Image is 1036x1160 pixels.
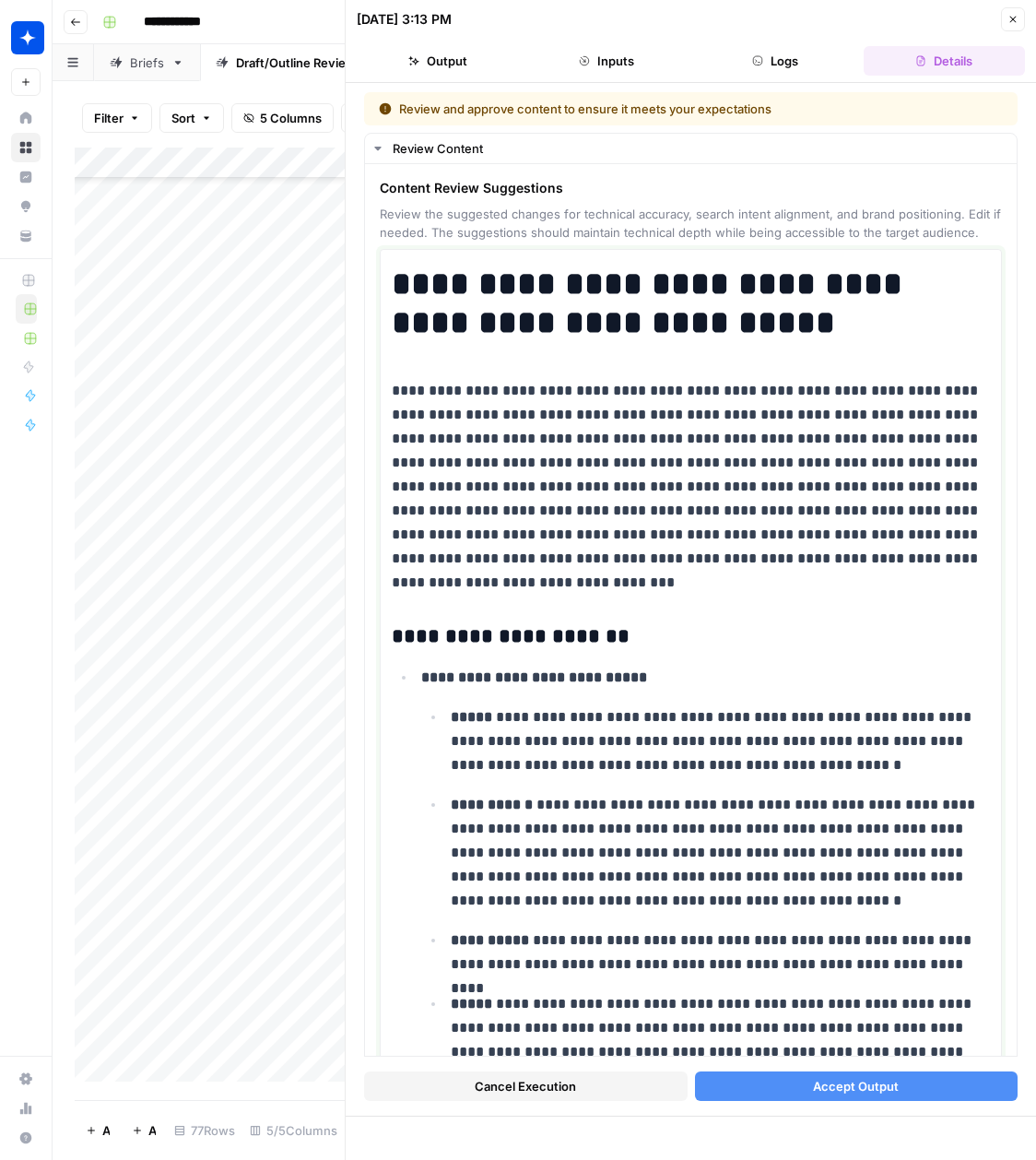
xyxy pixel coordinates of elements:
[380,205,1002,242] span: Review the suggested changes for technical accuracy, search intent alignment, and brand positioni...
[11,1064,41,1094] a: Settings
[167,1116,242,1145] div: 77 Rows
[75,1116,121,1145] button: Add Row
[231,103,334,133] button: 5 Columns
[11,162,41,192] a: Insights
[365,134,1017,163] button: Review Content
[236,53,362,72] div: Draft/Outline Reviews
[813,1077,899,1095] span: Accept Output
[11,133,41,162] a: Browse
[200,44,398,81] a: Draft/Outline Reviews
[159,103,224,133] button: Sort
[357,10,452,29] div: [DATE] 3:13 PM
[864,46,1025,76] button: Details
[11,192,41,221] a: Opportunities
[130,53,164,72] div: Briefs
[242,1116,345,1145] div: 5/5 Columns
[525,46,687,76] button: Inputs
[11,15,41,61] button: Workspace: Wiz
[171,109,195,127] span: Sort
[94,44,200,81] a: Briefs
[260,109,322,127] span: 5 Columns
[695,1071,1018,1101] button: Accept Output
[11,1094,41,1123] a: Usage
[379,100,888,118] div: Review and approve content to ensure it meets your expectations
[695,46,856,76] button: Logs
[102,1121,110,1140] span: Add Row
[148,1121,156,1140] span: Add 10 Rows
[380,179,1002,197] span: Content Review Suggestions
[475,1077,576,1095] span: Cancel Execution
[11,1123,41,1153] button: Help + Support
[94,109,124,127] span: Filter
[121,1116,167,1145] button: Add 10 Rows
[364,1071,688,1101] button: Cancel Execution
[82,103,152,133] button: Filter
[11,21,44,54] img: Wiz Logo
[393,139,1006,158] div: Review Content
[11,103,41,133] a: Home
[357,46,518,76] button: Output
[11,221,41,251] a: Your Data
